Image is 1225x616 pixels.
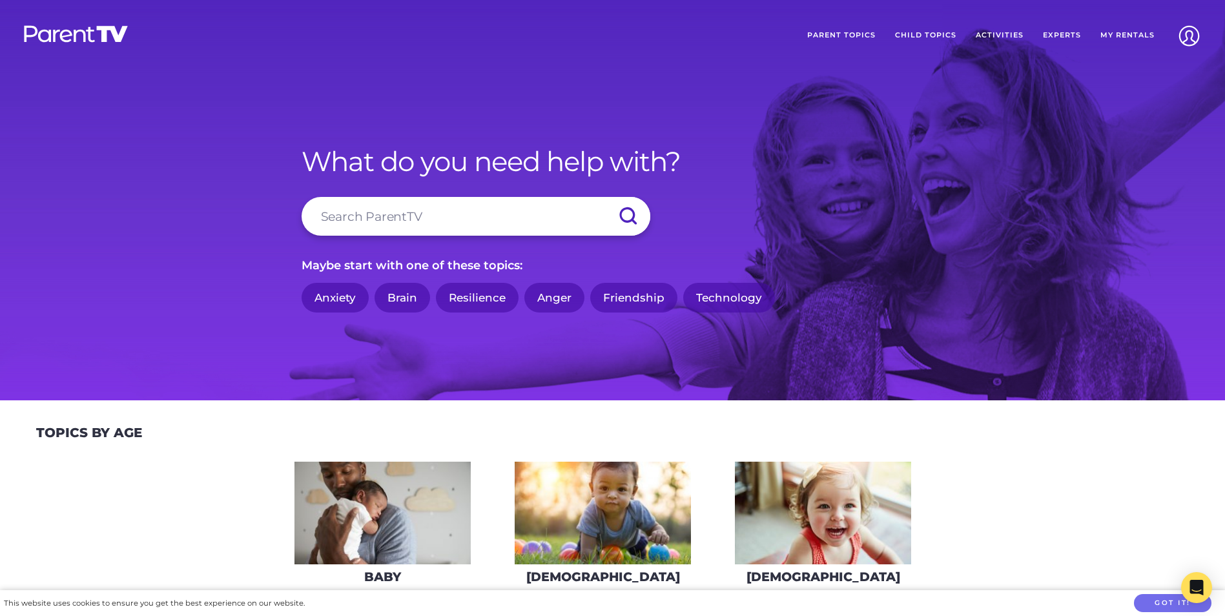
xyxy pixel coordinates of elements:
[1033,19,1091,52] a: Experts
[1181,572,1212,603] div: Open Intercom Messenger
[515,462,691,564] img: iStock-620709410-275x160.jpg
[36,425,142,440] h2: Topics By Age
[798,19,885,52] a: Parent Topics
[23,25,129,43] img: parenttv-logo-white.4c85aaf.svg
[590,283,677,313] a: Friendship
[1091,19,1164,52] a: My Rentals
[1134,594,1211,613] button: Got it!
[734,461,912,593] a: [DEMOGRAPHIC_DATA]
[735,462,911,564] img: iStock-678589610_super-275x160.jpg
[683,283,775,313] a: Technology
[364,570,401,584] h3: Baby
[1173,19,1206,52] img: Account
[605,197,650,236] input: Submit
[302,255,924,276] p: Maybe start with one of these topics:
[514,461,692,593] a: [DEMOGRAPHIC_DATA]
[966,19,1033,52] a: Activities
[526,570,680,584] h3: [DEMOGRAPHIC_DATA]
[375,283,430,313] a: Brain
[302,145,924,178] h1: What do you need help with?
[302,197,650,236] input: Search ParentTV
[436,283,519,313] a: Resilience
[885,19,966,52] a: Child Topics
[524,283,584,313] a: Anger
[294,461,471,593] a: Baby
[294,462,471,564] img: AdobeStock_144860523-275x160.jpeg
[4,597,305,610] div: This website uses cookies to ensure you get the best experience on our website.
[746,570,900,584] h3: [DEMOGRAPHIC_DATA]
[302,283,369,313] a: Anxiety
